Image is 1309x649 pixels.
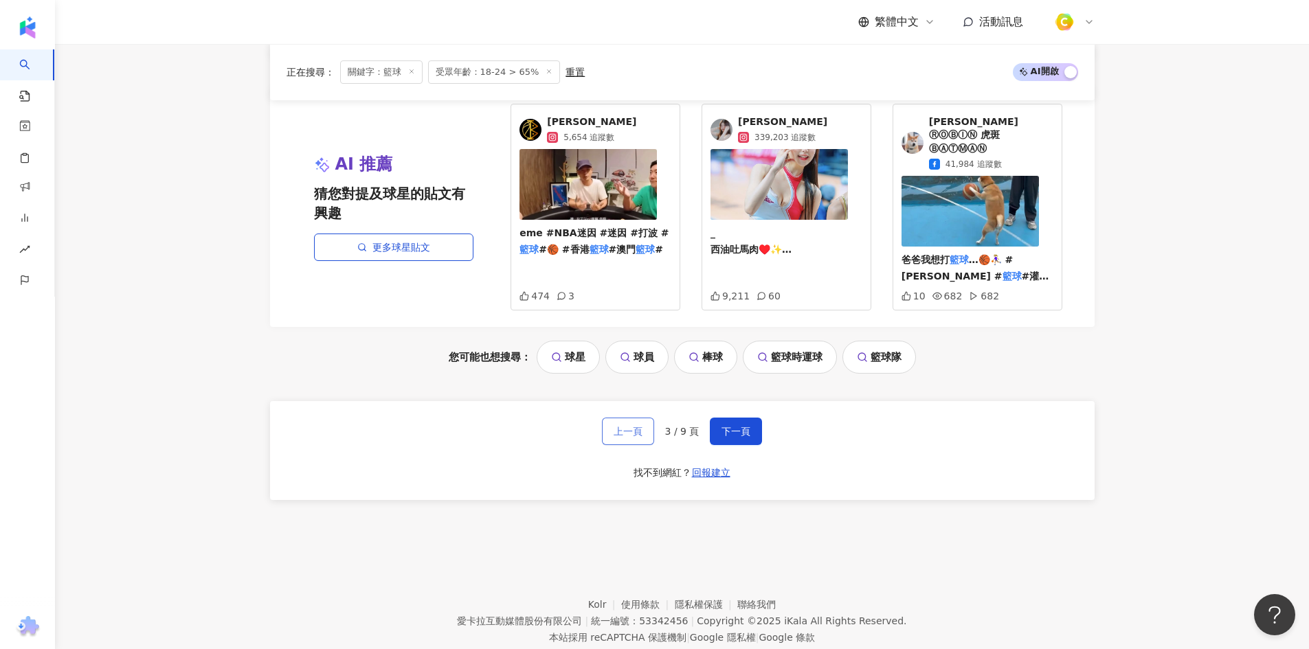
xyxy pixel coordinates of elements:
span: 5,654 追蹤數 [563,131,614,144]
a: 棒球 [674,341,737,374]
span: 活動訊息 [979,15,1023,28]
mark: 籃球 [519,244,539,255]
span: #澳門 [609,244,636,255]
span: | [691,615,694,626]
span: 正在搜尋 ： [287,67,335,78]
span: 本站採用 reCAPTCHA 保護機制 [549,629,815,646]
div: 60 [757,291,781,301]
span: #🏀 #香港 [539,244,589,255]
mark: 籃球 [1003,271,1022,282]
iframe: Help Scout Beacon - Open [1254,594,1295,635]
div: 474 [519,291,550,301]
img: KOL Avatar [519,119,541,141]
mark: 籃球 [636,244,655,255]
span: | [585,615,588,626]
div: 10 [902,291,926,301]
a: 使用條款 [621,599,675,610]
span: 受眾年齡：18-24 > 65% [428,60,561,84]
span: 關鍵字：籃球 [340,60,423,84]
span: 41,984 追蹤數 [946,158,1002,170]
div: Copyright © 2025 All Rights Reserved. [697,615,906,626]
div: 愛卡拉互動媒體股份有限公司 [457,615,582,626]
a: 更多球星貼文 [314,234,473,261]
span: 339,203 追蹤數 [754,131,816,144]
span: [PERSON_NAME] [547,115,636,129]
img: KOL Avatar [902,132,924,154]
span: [PERSON_NAME] ⓇⓄⒷⒾⓃ 虎斑 ⒷⒶⓉⓂⒶⓃ [929,115,1053,156]
div: 您可能也想搜尋： [270,341,1095,374]
span: # [655,244,663,255]
img: logo icon [16,16,38,38]
span: AI 推薦 [335,153,393,177]
span: eme #NBA迷因 #迷因 #打波 # [519,227,669,238]
button: 下一頁 [710,418,762,445]
span: 下一頁 [721,426,750,437]
span: [PERSON_NAME] [738,115,827,129]
a: 球員 [605,341,669,374]
span: 猜您對提及球星的貼文有興趣 [314,184,473,223]
mark: 籃球 [950,254,969,265]
a: KOL Avatar[PERSON_NAME]339,203 追蹤數 [711,115,862,144]
div: 9,211 [711,291,750,301]
img: chrome extension [14,616,41,638]
mark: 籃球 [590,244,609,255]
span: 繁體中文 [875,14,919,30]
a: iKala [784,615,807,626]
span: | [686,632,690,643]
a: Google 隱私權 [690,632,756,643]
a: 隱私權保護 [675,599,738,610]
span: rise [19,236,30,266]
span: 3 / 9 頁 [665,426,700,437]
div: 682 [969,291,999,301]
button: 上一頁 [602,418,654,445]
img: KOL Avatar [711,119,732,141]
a: 籃球隊 [842,341,916,374]
img: %E6%96%B9%E5%BD%A2%E7%B4%94.png [1051,9,1077,35]
div: 3 [557,291,574,301]
span: 爸爸我想打 [902,254,950,265]
span: _ 西油吐馬肉♥️✨ #[PERSON_NAME] #66 # [711,227,844,288]
a: search [19,49,47,103]
a: 聯絡我們 [737,599,776,610]
a: 球星 [537,341,600,374]
a: Kolr [588,599,621,610]
span: 上一頁 [614,426,642,437]
a: KOL Avatar[PERSON_NAME] ⓇⓄⒷⒾⓃ 虎斑 ⒷⒶⓉⓂⒶⓃ41,984 追蹤數 [902,115,1053,171]
div: 重置 [566,67,585,78]
a: 籃球時運球 [743,341,837,374]
span: 回報建立 [692,467,730,478]
a: Google 條款 [759,632,815,643]
span: | [756,632,759,643]
button: 回報建立 [691,462,731,483]
a: KOL Avatar[PERSON_NAME]5,654 追蹤數 [519,115,671,144]
div: 682 [932,291,963,301]
div: 找不到網紅？ [634,466,691,480]
div: 統一編號：53342456 [591,615,688,626]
